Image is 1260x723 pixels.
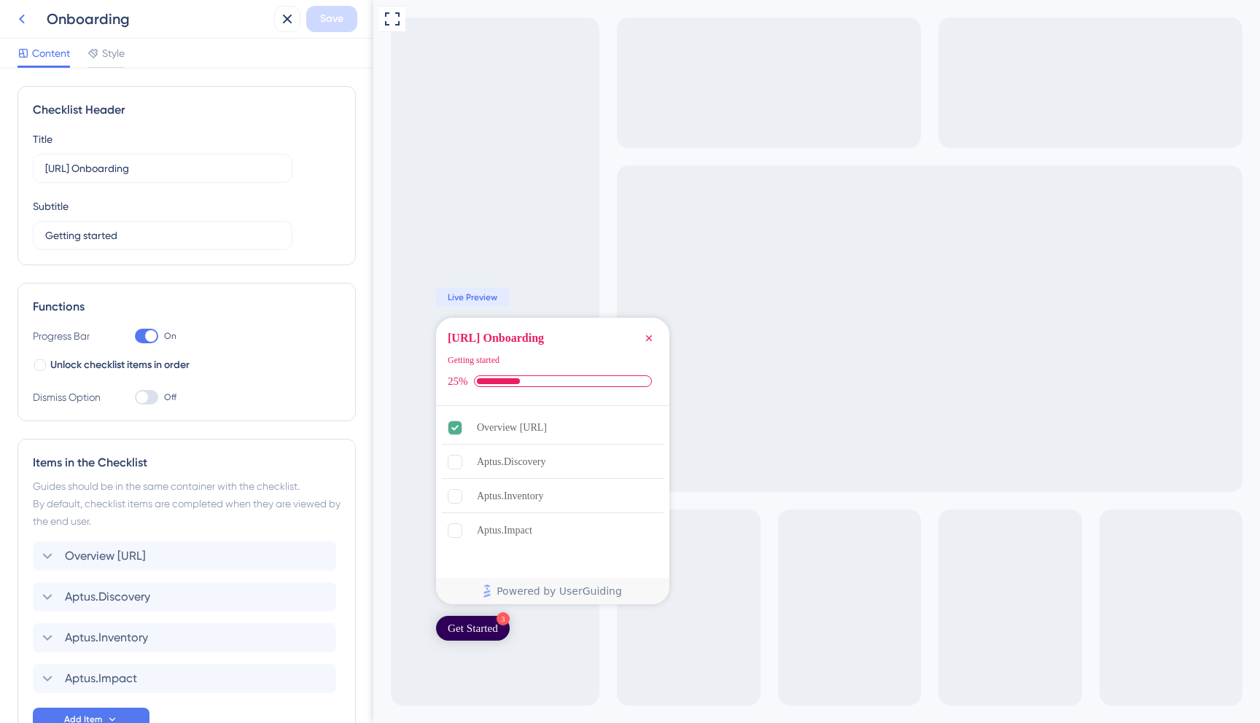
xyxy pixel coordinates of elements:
[104,419,174,437] div: Overview [URL]
[33,101,341,119] div: Checklist Header
[74,375,95,388] div: 25%
[69,446,290,479] div: Aptus.Discovery is incomplete.
[123,612,136,625] div: 3
[104,453,173,471] div: Aptus.Discovery
[74,621,125,636] div: Get Started
[65,629,148,646] span: Aptus.Inventory
[65,588,150,606] span: Aptus.Discovery
[47,9,268,29] div: Onboarding
[164,330,176,342] span: On
[74,329,171,347] div: [URL] Onboarding
[74,353,126,367] div: Getting started
[63,578,296,604] div: Footer
[69,515,290,547] div: Aptus.Impact is incomplete.
[63,616,136,641] div: Open Get Started checklist, remaining modules: 3
[33,477,341,530] div: Guides should be in the same container with the checklist. By default, checklist items are comple...
[164,391,176,403] span: Off
[104,522,159,539] div: Aptus.Impact
[32,44,70,62] span: Content
[50,356,190,374] span: Unlock checklist items in order
[33,454,341,472] div: Items in the Checklist
[33,130,52,148] div: Title
[45,227,280,243] input: Header 2
[123,582,249,600] span: Powered by UserGuiding
[65,547,146,565] span: Overview [URL]
[69,412,290,445] div: Overview Aptus.AI is complete.
[102,44,125,62] span: Style
[33,388,106,406] div: Dismiss Option
[69,480,290,513] div: Aptus.Inventory is incomplete.
[65,670,137,687] span: Aptus.Impact
[74,292,124,303] span: Live Preview
[74,375,284,388] div: Checklist progress: 25%
[63,318,296,604] div: Checklist Container
[306,6,357,32] button: Save
[320,10,343,28] span: Save
[33,298,341,316] div: Functions
[104,488,170,505] div: Aptus.Inventory
[33,198,69,215] div: Subtitle
[267,329,284,347] div: Close Checklist
[45,160,280,176] input: Header 1
[33,327,106,345] div: Progress Bar
[63,406,296,577] div: Checklist items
